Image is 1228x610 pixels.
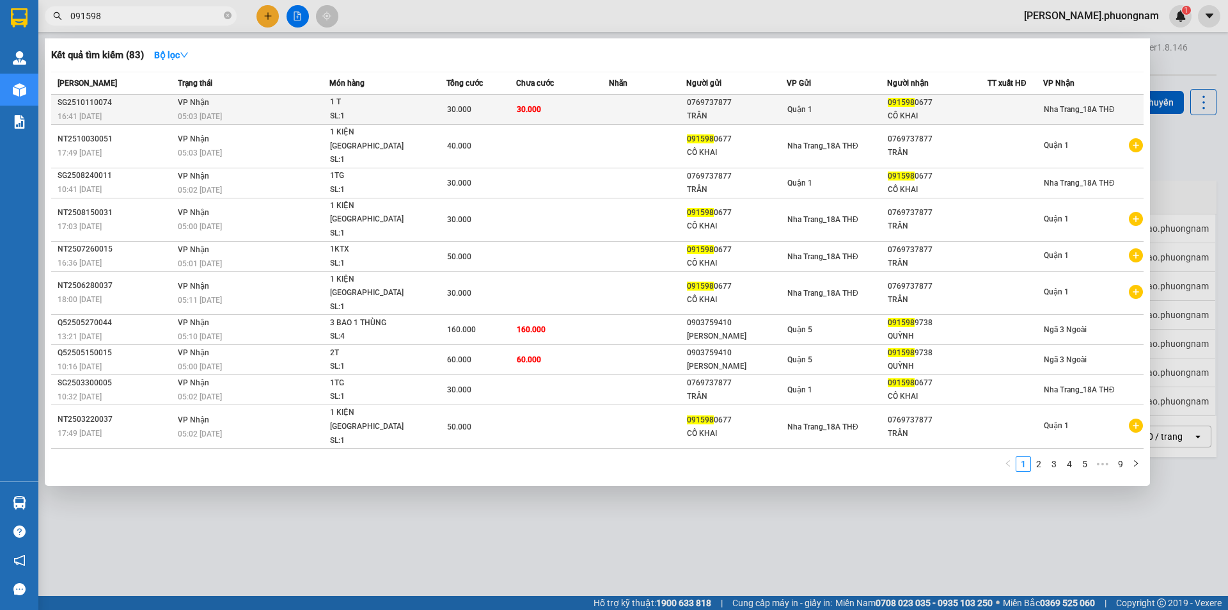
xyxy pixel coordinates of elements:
[178,282,209,291] span: VP Nhận
[888,206,987,220] div: 0769737877
[447,422,471,431] span: 50.000
[1078,457,1092,471] a: 5
[13,496,26,510] img: warehouse-icon
[178,332,222,341] span: 05:10 [DATE]
[330,243,426,257] div: 1KTX
[888,330,987,343] div: QUỲNH
[888,376,987,390] div: 0677
[1044,421,1069,430] span: Quận 1
[1032,457,1046,471] a: 2
[330,199,426,227] div: 1 KIỆN [GEOGRAPHIC_DATA]
[1044,214,1069,223] span: Quận 1
[888,427,987,440] div: TRÂN
[888,132,987,146] div: 0769737877
[687,415,714,424] span: 091598
[330,153,426,167] div: SL: 1
[687,243,786,257] div: 0677
[178,378,209,387] span: VP Nhận
[330,330,426,344] div: SL: 4
[1128,456,1144,472] li: Next Page
[58,148,102,157] span: 17:49 [DATE]
[447,355,471,364] span: 60.000
[1092,456,1113,472] span: •••
[1044,385,1115,394] span: Nha Trang_18A THĐ
[447,385,471,394] span: 30.000
[154,50,189,60] strong: Bộ lọc
[178,429,222,438] span: 05:02 [DATE]
[1031,456,1046,472] li: 2
[178,318,209,327] span: VP Nhận
[1044,287,1069,296] span: Quận 1
[330,376,426,390] div: 1TG
[13,526,26,538] span: question-circle
[178,98,209,107] span: VP Nhận
[687,282,714,291] span: 091598
[178,348,209,357] span: VP Nhận
[787,141,858,150] span: Nha Trang_18A THĐ
[53,12,62,20] span: search
[687,96,786,109] div: 0769737877
[1132,460,1140,467] span: right
[787,422,858,431] span: Nha Trang_18A THĐ
[887,79,929,88] span: Người nhận
[447,325,476,334] span: 160.000
[787,215,858,224] span: Nha Trang_18A THĐ
[609,79,627,88] span: Nhãn
[58,259,102,268] span: 16:36 [DATE]
[330,257,426,271] div: SL: 1
[13,115,26,129] img: solution-icon
[330,109,426,124] div: SL: 1
[329,79,365,88] span: Món hàng
[687,280,786,293] div: 0677
[1046,456,1062,472] li: 3
[1044,325,1087,334] span: Ngã 3 Ngoài
[447,179,471,188] span: 30.000
[1044,179,1115,188] span: Nha Trang_18A THĐ
[787,325,812,334] span: Quận 5
[11,8,28,28] img: logo-vxr
[58,79,117,88] span: [PERSON_NAME]
[687,390,786,403] div: TRÂN
[330,434,426,448] div: SL: 1
[888,98,915,107] span: 091598
[787,79,811,88] span: VP Gửi
[58,279,174,293] div: NT2506280037
[70,9,221,23] input: Tìm tên, số ĐT hoặc mã đơn
[687,206,786,220] div: 0677
[687,316,786,330] div: 0903759410
[1129,212,1143,226] span: plus-circle
[1044,141,1069,150] span: Quận 1
[178,134,209,143] span: VP Nhận
[787,289,858,298] span: Nha Trang_18A THĐ
[58,96,174,109] div: SG2510110074
[447,105,471,114] span: 30.000
[13,51,26,65] img: warehouse-icon
[686,79,721,88] span: Người gửi
[58,376,174,390] div: SG2503300005
[51,49,144,62] h3: Kết quả tìm kiếm ( 83 )
[447,289,471,298] span: 30.000
[58,413,174,426] div: NT2503220037
[330,406,426,433] div: 1 KIỆN [GEOGRAPHIC_DATA]
[516,79,554,88] span: Chưa cước
[787,252,858,261] span: Nha Trang_18A THĐ
[888,318,915,327] span: 091598
[330,360,426,374] div: SL: 1
[687,132,786,146] div: 0677
[224,12,232,19] span: close-circle
[58,206,174,220] div: NT2508150031
[888,360,987,373] div: QUỲNH
[888,109,987,123] div: CÔ KHAI
[1129,285,1143,299] span: plus-circle
[1129,419,1143,433] span: plus-circle
[1000,456,1016,472] li: Previous Page
[1129,248,1143,262] span: plus-circle
[446,79,483,88] span: Tổng cước
[517,325,546,334] span: 160.000
[888,220,987,233] div: TRÂN
[988,79,1027,88] span: TT xuất HĐ
[180,51,189,60] span: down
[178,259,222,268] span: 05:01 [DATE]
[330,227,426,241] div: SL: 1
[888,172,915,181] span: 091598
